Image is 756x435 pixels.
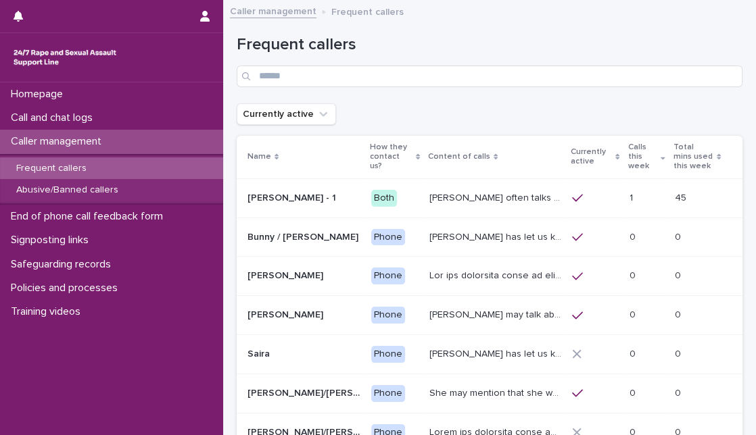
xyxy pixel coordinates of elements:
p: 0 [675,307,684,321]
p: [PERSON_NAME] [247,307,326,321]
tr: [PERSON_NAME][PERSON_NAME] PhoneLor ips dolorsita conse ad eli seddoeius temp in utlab etd ma ali... [237,257,742,296]
tr: Bunny / [PERSON_NAME]Bunny / [PERSON_NAME] Phone[PERSON_NAME] has let us know that she is in her ... [237,217,742,257]
p: 45 [675,190,689,204]
p: Bunny / Jacqueline [247,229,361,243]
input: Search [237,66,742,87]
tr: [PERSON_NAME] - 1[PERSON_NAME] - 1 Both[PERSON_NAME] often talks about being raped a night before... [237,178,742,217]
p: 0 [629,229,638,243]
a: Caller management [230,3,316,18]
p: She may mention that she works as a Nanny, looking after two children. Abbie / Emily has let us k... [429,385,564,399]
tr: [PERSON_NAME][PERSON_NAME] Phone[PERSON_NAME] may talk about other matters including her care, an... [237,296,742,335]
div: Phone [371,267,405,284]
tr: SairaSaira Phone[PERSON_NAME] has let us know that she experienced CSA as a teenager: her brother... [237,334,742,374]
div: Phone [371,307,405,324]
p: Saira has let us know that she experienced CSA as a teenager: her brother’s friend molested her (... [429,346,564,360]
p: Frequent callers [331,3,404,18]
p: Calls this week [628,140,657,174]
button: Currently active [237,103,336,125]
p: Bunny has let us know that she is in her 50s, and lives in Devon. She has talked through experien... [429,229,564,243]
p: Abusive/Banned callers [5,184,129,196]
p: 0 [675,267,684,282]
p: Amy often talks about being raped a night before or 2 weeks ago or a month ago. She also makes re... [429,190,564,204]
p: [PERSON_NAME] [247,267,326,282]
p: 0 [675,385,684,399]
p: Signposting links [5,234,99,247]
p: Total mins used this week [674,140,713,174]
h1: Frequent callers [237,35,742,55]
p: End of phone call feedback form [5,210,174,223]
p: Frances may talk about other matters including her care, and her unhappiness with the care she re... [429,307,564,321]
p: 0 [675,346,684,360]
p: 0 [675,229,684,243]
p: Policies and processes [5,282,128,295]
p: [PERSON_NAME] - 1 [247,190,339,204]
p: She has described abuse in her childhood from an uncle and an older sister. The abuse from her un... [429,267,564,282]
p: Saira [247,346,273,360]
p: Call and chat logs [5,111,103,124]
p: 0 [629,385,638,399]
p: Currently active [571,145,612,170]
p: 0 [629,267,638,282]
p: 0 [629,307,638,321]
p: 0 [629,346,638,360]
p: How they contact us? [370,140,412,174]
p: Homepage [5,88,74,101]
p: Caller management [5,135,112,148]
div: Phone [371,385,405,402]
p: Abbie/Emily (Anon/'I don't know'/'I can't remember') [247,385,363,399]
img: rhQMoQhaT3yELyF149Cw [11,44,119,71]
p: Name [247,149,271,164]
div: Phone [371,346,405,363]
p: Safeguarding records [5,258,122,271]
p: 1 [629,190,635,204]
p: Training videos [5,305,91,318]
p: Content of calls [428,149,490,164]
p: Frequent callers [5,163,97,174]
div: Both [371,190,397,207]
tr: [PERSON_NAME]/[PERSON_NAME] (Anon/'I don't know'/'I can't remember')[PERSON_NAME]/[PERSON_NAME] (... [237,374,742,413]
div: Phone [371,229,405,246]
